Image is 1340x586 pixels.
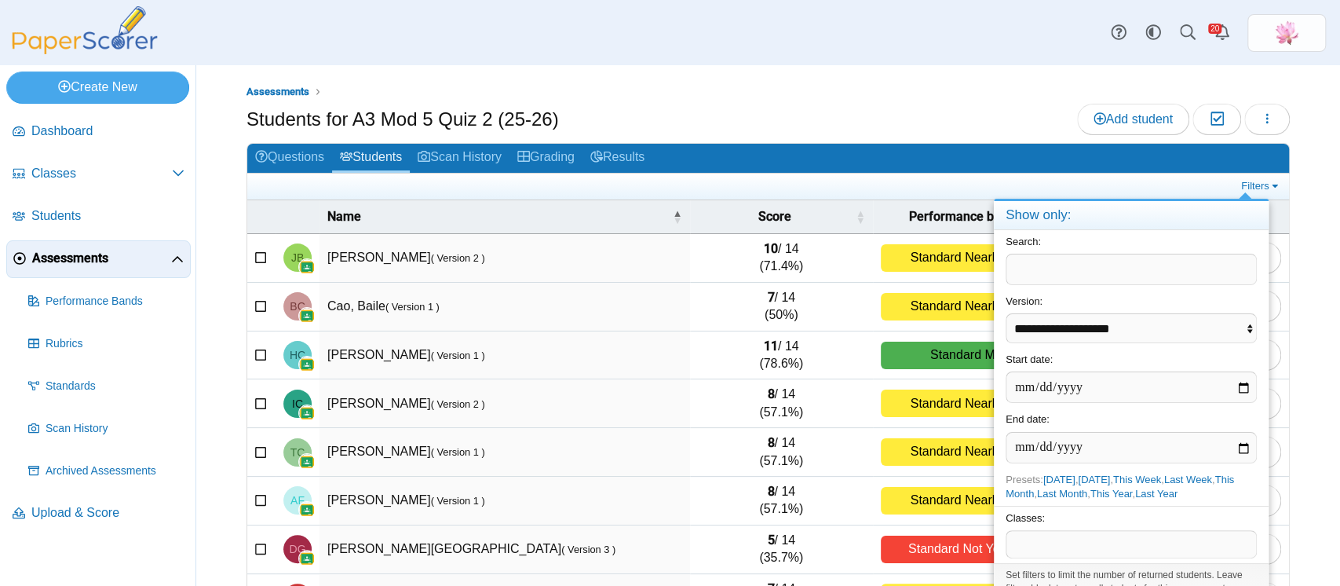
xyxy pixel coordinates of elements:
[856,209,865,225] span: Score : Activate to sort
[1078,474,1110,485] a: [DATE]
[994,290,1269,348] div: Version:
[431,252,485,264] small: ( Version 2 )
[1205,16,1240,50] a: Alerts
[319,379,690,428] td: [PERSON_NAME]
[319,477,690,526] td: [PERSON_NAME]
[46,294,184,309] span: Performance Bands
[690,428,873,477] td: / 14 (57.1%)
[332,144,410,173] a: Students
[767,484,774,499] b: 8
[291,252,304,263] span: Joshua Barraza
[881,208,1042,225] span: Performance band
[319,234,690,283] td: [PERSON_NAME]
[1006,474,1234,500] span: Presets: , , , , , , ,
[509,144,582,173] a: Grading
[327,208,670,225] span: Name
[767,290,774,305] b: 7
[881,487,1055,515] div: Standard Nearly Met
[764,339,778,353] b: 11
[881,438,1055,466] div: Standard Nearly Met
[299,454,315,470] img: googleClassroom-logo.png
[6,495,191,533] a: Upload & Score
[1113,474,1161,485] a: This Week
[698,208,853,225] span: Score
[881,390,1055,417] div: Standard Nearly Met
[994,348,1269,408] div: Start date:
[6,43,163,57] a: PaperScorer
[1247,14,1326,52] a: ps.MuGhfZT6iQwmPTCC
[299,405,315,421] img: googleClassroom-logo.png
[690,283,873,331] td: / 14 (50%)
[290,447,305,458] span: Tristan Chu
[410,144,509,173] a: Scan History
[32,250,171,267] span: Assessments
[994,201,1269,230] h4: Show only:
[1090,488,1133,500] a: This Year
[22,410,191,448] a: Scan History
[31,165,172,182] span: Classes
[1006,474,1234,500] a: This Month
[6,198,191,236] a: Students
[1077,104,1189,135] a: Add student
[881,536,1055,563] div: Standard Not Yet Met
[431,495,485,507] small: ( Version 1 )
[6,6,163,54] img: PaperScorer
[22,283,191,320] a: Performance Bands
[767,435,774,450] b: 8
[767,533,774,548] b: 5
[22,368,191,405] a: Standards
[319,283,690,331] td: Cao, Baile
[247,144,332,173] a: Questions
[319,331,690,380] td: [PERSON_NAME]
[299,259,315,275] img: googleClassroom-logo.png
[561,544,615,555] small: ( Version 3 )
[6,113,191,151] a: Dashboard
[1043,474,1075,485] a: [DATE]
[764,241,778,256] b: 10
[46,463,184,479] span: Archived Assessments
[31,123,184,140] span: Dashboard
[6,71,189,103] a: Create New
[881,342,1055,369] div: Standard Met
[6,240,191,278] a: Assessments
[31,207,184,225] span: Students
[385,301,440,313] small: ( Version 1 )
[1164,474,1212,485] a: Last Week
[431,350,485,361] small: ( Version 1 )
[319,428,690,477] td: [PERSON_NAME]
[1237,178,1285,194] a: Filters
[22,325,191,363] a: Rubrics
[46,421,184,437] span: Scan History
[881,293,1055,320] div: Standard Nearly Met
[1135,488,1178,500] a: Last Year
[690,234,873,283] td: / 14 (71.4%)
[299,502,315,518] img: googleClassroom-logo.png
[290,350,305,361] span: Hassan Chen
[46,336,184,352] span: Rubrics
[1006,236,1041,247] label: Search:
[246,106,559,133] h1: Students for A3 Mod 5 Quiz 2 (25-26)
[299,308,315,324] img: googleClassroom-logo.png
[290,301,305,312] span: Baile Cao
[46,379,184,394] span: Standards
[243,82,313,102] a: Assessments
[246,86,309,97] span: Assessments
[299,551,315,566] img: googleClassroom-logo.png
[673,209,682,225] span: Name : Activate to invert sorting
[299,357,315,372] img: googleClassroom-logo.png
[22,452,191,490] a: Archived Assessments
[6,156,191,193] a: Classes
[31,504,184,522] span: Upload & Score
[319,526,690,574] td: [PERSON_NAME][GEOGRAPHIC_DATA]
[690,331,873,380] td: / 14 (78.6%)
[1274,20,1299,46] span: Xinmei Li
[290,544,306,555] span: Diego Garcia
[582,144,652,173] a: Results
[690,379,873,428] td: / 14 (57.1%)
[881,244,1055,272] div: Standard Nearly Met
[431,398,485,410] small: ( Version 2 )
[767,386,774,401] b: 8
[1037,488,1087,500] a: Last Month
[292,398,303,409] span: Irene Chen
[690,526,873,574] td: / 14 (35.7%)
